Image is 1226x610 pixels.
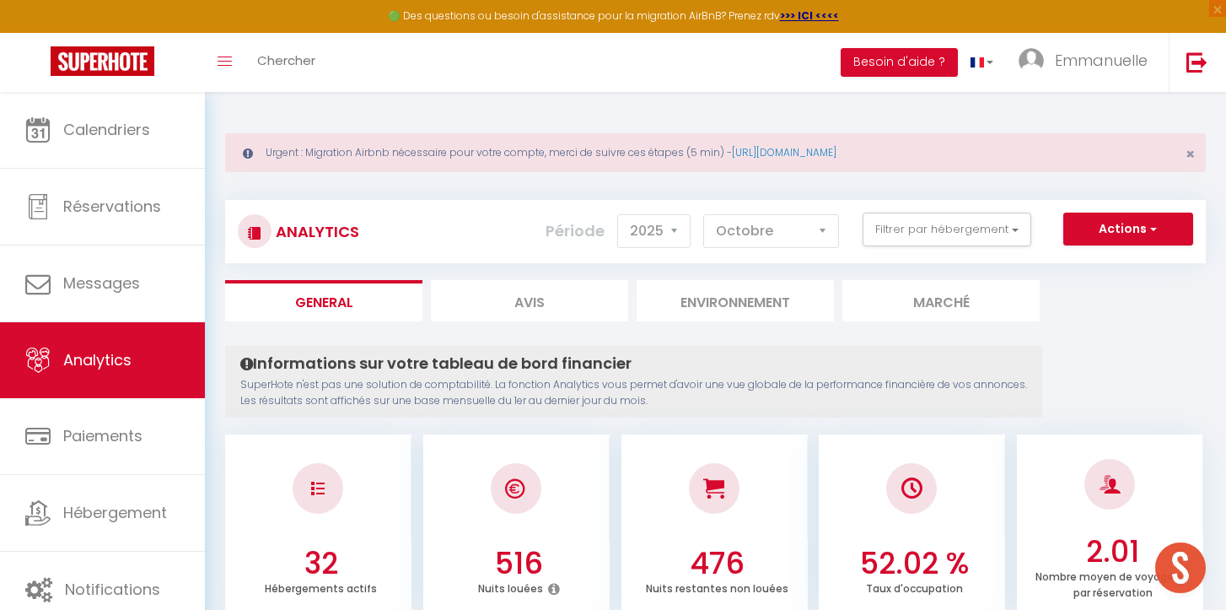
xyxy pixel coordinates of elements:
[841,48,958,77] button: Besoin d'aide ?
[1019,48,1044,73] img: ...
[631,546,804,581] h3: 476
[63,119,150,140] span: Calendriers
[842,280,1040,321] li: Marché
[257,51,315,69] span: Chercher
[1155,543,1206,593] div: Ouvrir le chat
[431,280,628,321] li: Avis
[1055,50,1148,71] span: Emmanuelle
[863,213,1031,246] button: Filtrer par hébergement
[63,273,140,294] span: Messages
[1186,143,1195,165] span: ×
[63,502,167,523] span: Hébergement
[311,482,325,495] img: NO IMAGE
[732,145,836,159] a: [URL][DOMAIN_NAME]
[433,546,605,581] h3: 516
[1006,33,1169,92] a: ... Emmanuelle
[225,280,422,321] li: General
[637,280,834,321] li: Environnement
[1186,147,1195,162] button: Close
[272,213,359,251] h3: Analytics
[1186,51,1207,73] img: logout
[63,425,142,446] span: Paiements
[780,8,839,23] a: >>> ICI <<<<
[63,349,132,370] span: Analytics
[546,213,605,250] label: Période
[828,546,1001,581] h3: 52.02 %
[65,579,160,600] span: Notifications
[478,578,543,596] p: Nuits louées
[646,578,788,596] p: Nuits restantes non louées
[866,578,963,596] p: Taux d'occupation
[245,33,328,92] a: Chercher
[1035,566,1190,600] p: Nombre moyen de voyageurs par réservation
[234,546,407,581] h3: 32
[51,46,154,76] img: Super Booking
[1026,534,1199,570] h3: 2.01
[240,377,1027,409] p: SuperHote n'est pas une solution de comptabilité. La fonction Analytics vous permet d'avoir une v...
[240,354,1027,373] h4: Informations sur votre tableau de bord financier
[265,578,377,596] p: Hébergements actifs
[1063,213,1193,246] button: Actions
[225,133,1206,172] div: Urgent : Migration Airbnb nécessaire pour votre compte, merci de suivre ces étapes (5 min) -
[63,196,161,217] span: Réservations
